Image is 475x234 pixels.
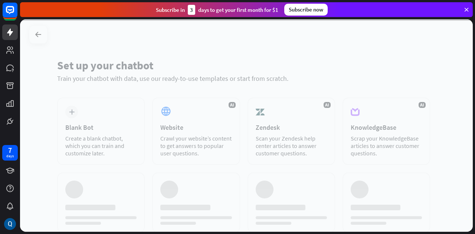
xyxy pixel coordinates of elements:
[2,145,18,161] a: 7 days
[188,5,195,15] div: 3
[8,147,12,154] div: 7
[156,5,278,15] div: Subscribe in days to get your first month for $1
[284,4,328,16] div: Subscribe now
[6,154,14,159] div: days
